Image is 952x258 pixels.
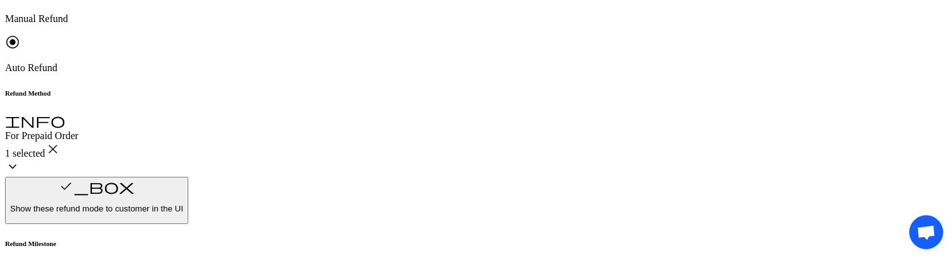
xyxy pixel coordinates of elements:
[5,240,947,247] h6: Refund Milestone
[59,179,134,194] span: check_box
[5,148,45,159] span: 1 selected
[5,177,188,224] button: Show these refund mode to customer in the UI
[5,159,20,174] span: keyboard_arrow_down
[909,215,943,249] div: Open chat
[5,113,65,128] span: info
[5,89,947,97] h6: Refund Method
[5,62,947,74] p: Auto Refund
[5,13,947,25] p: Manual Refund
[5,35,20,50] span: radio_button_checked
[45,142,60,157] span: close
[5,130,78,141] span: For Prepaid Order
[10,204,183,213] p: Show these refund mode to customer in the UI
